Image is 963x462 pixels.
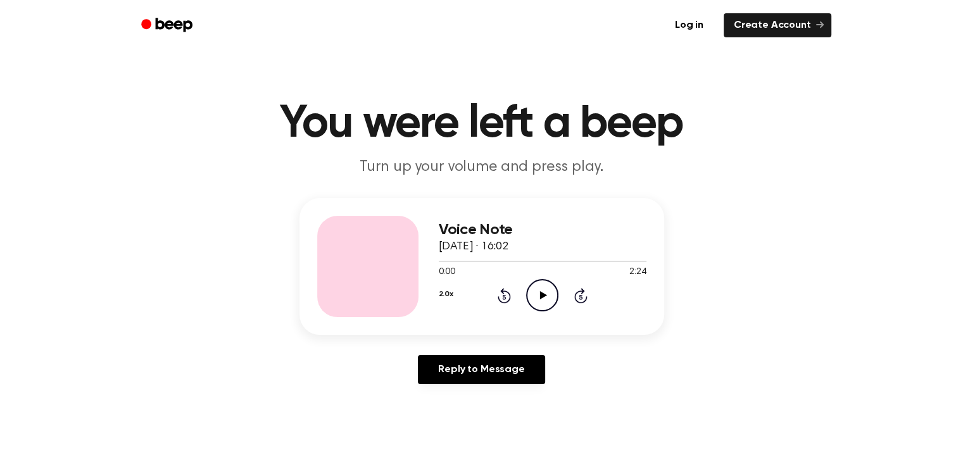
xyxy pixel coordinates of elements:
span: 2:24 [629,266,646,279]
a: Log in [662,11,716,40]
span: [DATE] · 16:02 [439,241,508,253]
a: Reply to Message [418,355,544,384]
button: 2.0x [439,284,453,305]
a: Beep [132,13,204,38]
span: 0:00 [439,266,455,279]
a: Create Account [724,13,831,37]
p: Turn up your volume and press play. [239,157,725,178]
h1: You were left a beep [158,101,806,147]
h3: Voice Note [439,222,646,239]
